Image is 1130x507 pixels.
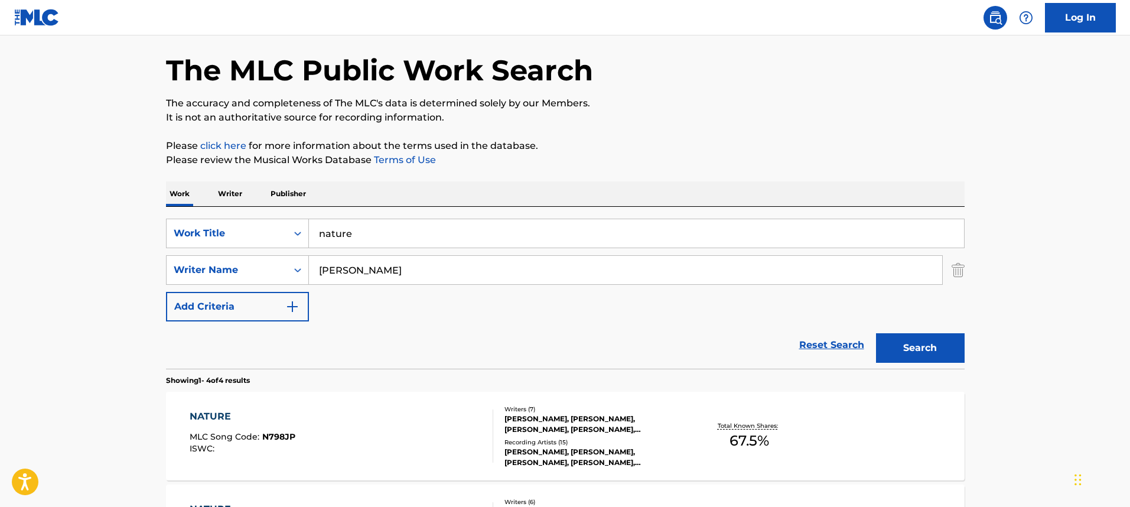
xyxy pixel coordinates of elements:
a: Log In [1045,3,1116,32]
div: Work Title [174,226,280,240]
img: 9d2ae6d4665cec9f34b9.svg [285,300,299,314]
a: NATUREMLC Song Code:N798JPISWC:Writers (7)[PERSON_NAME], [PERSON_NAME], [PERSON_NAME], [PERSON_NA... [166,392,965,480]
button: Add Criteria [166,292,309,321]
p: Showing 1 - 4 of 4 results [166,375,250,386]
span: 67.5 % [730,430,769,451]
div: Writers ( 7 ) [504,405,683,414]
div: Writers ( 6 ) [504,498,683,506]
a: click here [200,140,246,151]
span: N798JP [262,431,295,442]
p: Total Known Shares: [718,421,781,430]
a: Terms of Use [372,154,436,165]
p: The accuracy and completeness of The MLC's data is determined solely by our Members. [166,96,965,110]
div: Recording Artists ( 15 ) [504,438,683,447]
div: Widget chat [1071,450,1130,507]
div: NATURE [190,409,295,424]
div: [PERSON_NAME], [PERSON_NAME], [PERSON_NAME], [PERSON_NAME], [PERSON_NAME] [PERSON_NAME] [PERSON_N... [504,414,683,435]
button: Search [876,333,965,363]
a: Public Search [984,6,1007,30]
p: Please for more information about the terms used in the database. [166,139,965,153]
p: Work [166,181,193,206]
img: search [988,11,1002,25]
p: Writer [214,181,246,206]
span: MLC Song Code : [190,431,262,442]
div: [PERSON_NAME], [PERSON_NAME], [PERSON_NAME], [PERSON_NAME], [PERSON_NAME] [504,447,683,468]
div: Writer Name [174,263,280,277]
span: ISWC : [190,443,217,454]
p: It is not an authoritative source for recording information. [166,110,965,125]
div: Help [1014,6,1038,30]
img: MLC Logo [14,9,60,26]
p: Publisher [267,181,310,206]
img: Delete Criterion [952,255,965,285]
h1: The MLC Public Work Search [166,53,593,88]
img: help [1019,11,1033,25]
form: Search Form [166,219,965,369]
div: Trascina [1074,462,1082,498]
a: Reset Search [793,332,870,358]
iframe: Chat Widget [1071,450,1130,507]
p: Please review the Musical Works Database [166,153,965,167]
